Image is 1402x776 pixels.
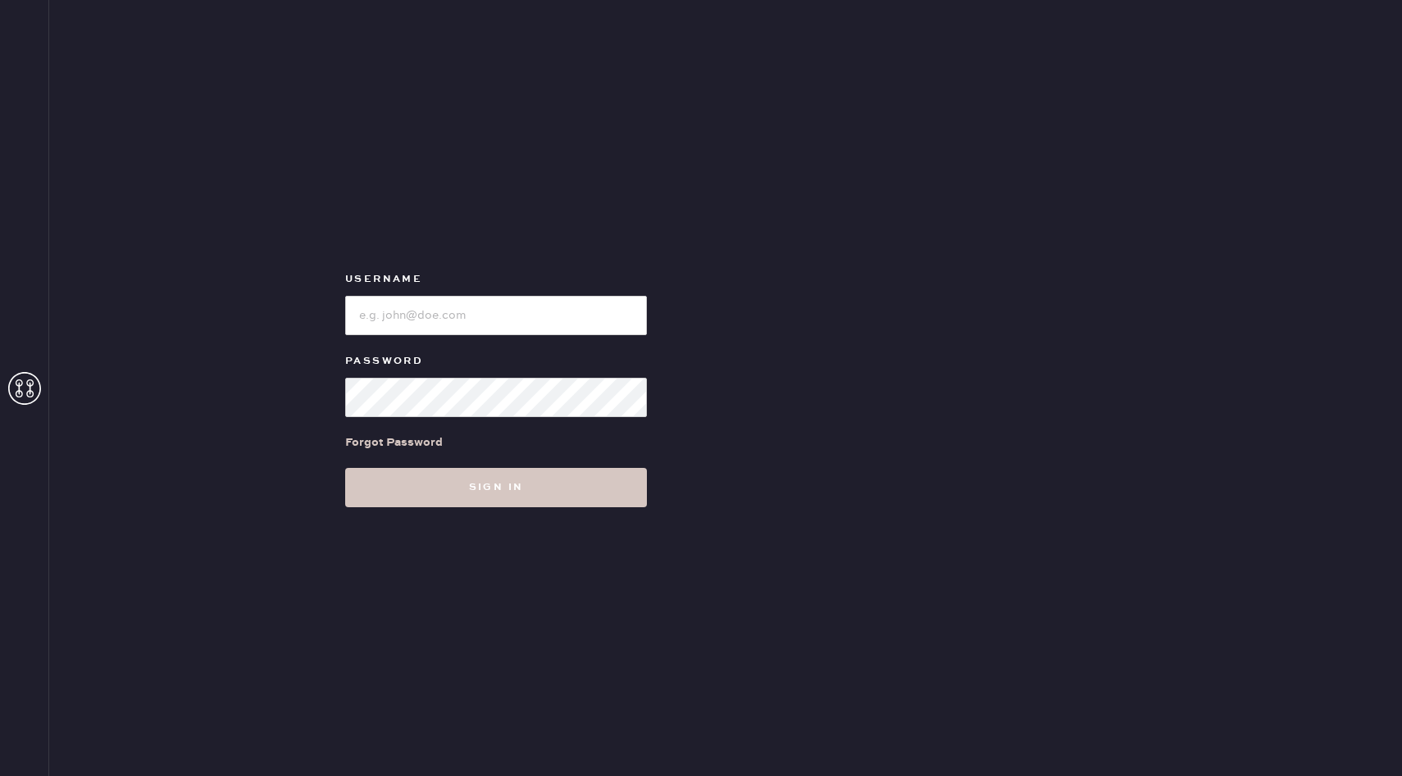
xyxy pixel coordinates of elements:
div: Forgot Password [345,433,443,452]
button: Sign in [345,468,647,507]
label: Username [345,270,647,289]
a: Forgot Password [345,417,443,468]
label: Password [345,352,647,371]
input: e.g. john@doe.com [345,296,647,335]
